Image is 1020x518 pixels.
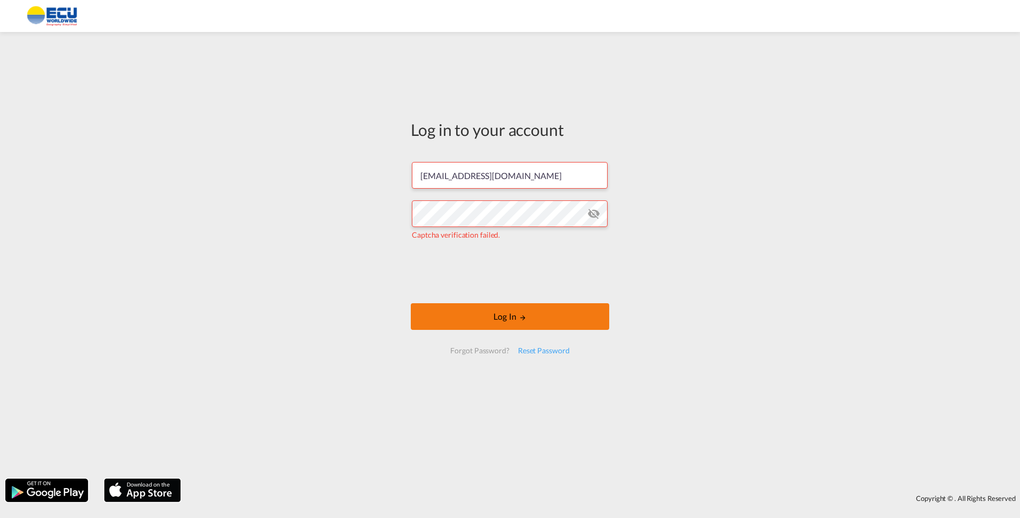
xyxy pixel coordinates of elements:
[412,230,500,239] span: Captcha verification failed.
[587,207,600,220] md-icon: icon-eye-off
[16,4,88,28] img: 6cccb1402a9411edb762cf9624ab9cda.png
[411,303,609,330] button: LOGIN
[446,341,513,360] div: Forgot Password?
[103,477,182,503] img: apple.png
[186,489,1020,507] div: Copyright © . All Rights Reserved
[429,251,591,293] iframe: reCAPTCHA
[4,477,89,503] img: google.png
[412,162,608,189] input: Enter email/phone number
[411,118,609,141] div: Log in to your account
[514,341,574,360] div: Reset Password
